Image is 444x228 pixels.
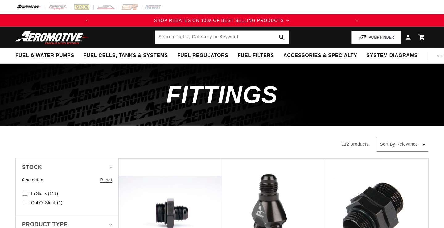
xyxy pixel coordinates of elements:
span: Fuel Filters [237,52,274,59]
span: Fuel Cells, Tanks & Systems [84,52,168,59]
summary: Accessories & Specialty [279,48,362,63]
summary: System Diagrams [362,48,422,63]
span: Fuel Regulators [177,52,228,59]
summary: Fuel & Water Pumps [11,48,79,63]
button: Translation missing: en.sections.announcements.previous_announcement [81,14,93,27]
span: 112 products [341,142,368,147]
span: In stock (111) [31,191,58,196]
span: 0 selected [22,176,43,183]
span: Out of stock (1) [31,200,62,205]
span: Fittings [166,81,277,108]
button: Translation missing: en.sections.announcements.next_announcement [351,14,363,27]
summary: Fuel Regulators [173,48,233,63]
button: search button [275,31,289,44]
div: 1 of 2 [93,17,351,24]
a: Reset [100,176,112,183]
span: System Diagrams [366,52,417,59]
span: SHOP REBATES ON 100s OF BEST SELLING PRODUCTS [154,18,284,23]
span: Fuel & Water Pumps [15,52,74,59]
button: PUMP FINDER [351,31,401,44]
summary: Fuel Cells, Tanks & Systems [79,48,173,63]
span: Accessories & Specialty [283,52,357,59]
summary: Stock (0 selected) [22,158,112,176]
input: Search by Part Number, Category or Keyword [155,31,288,44]
span: Stock [22,163,42,172]
summary: Fuel Filters [233,48,279,63]
div: Announcement [93,17,351,24]
img: Aeromotive [13,30,90,45]
a: SHOP REBATES ON 100s OF BEST SELLING PRODUCTS [93,17,351,24]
